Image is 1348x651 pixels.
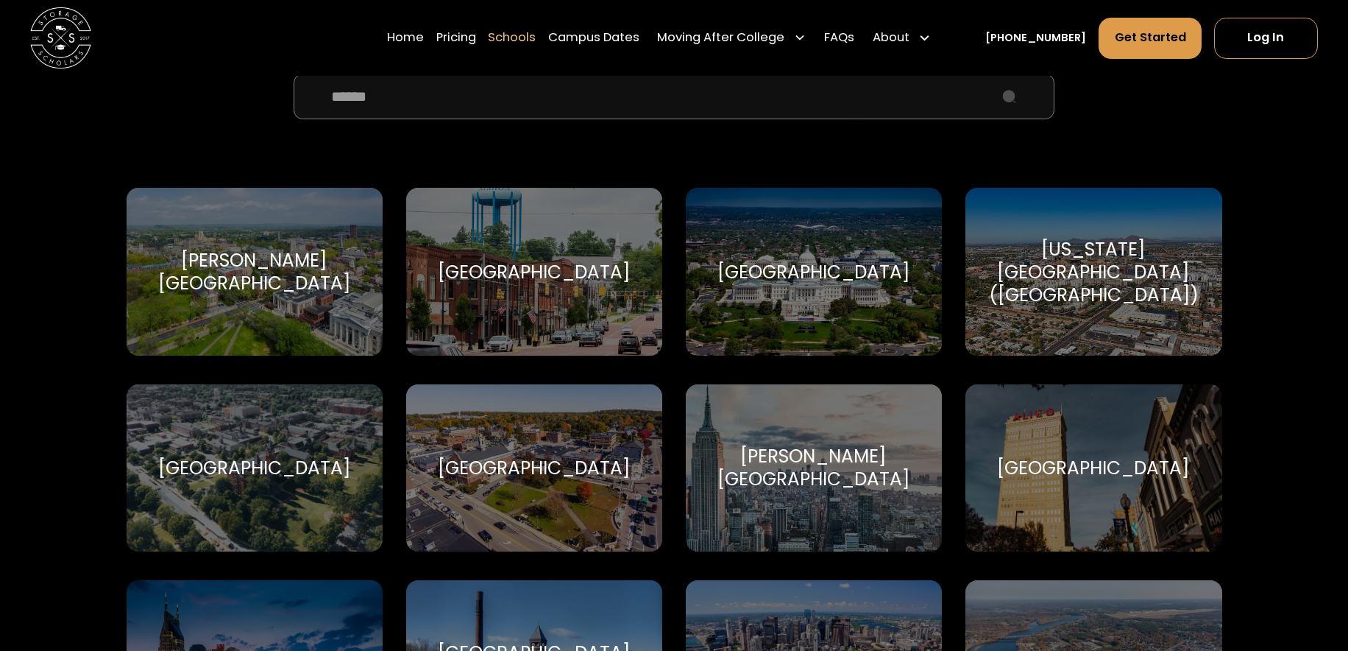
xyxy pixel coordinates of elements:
div: [GEOGRAPHIC_DATA] [158,457,351,479]
a: Home [387,17,424,60]
div: Moving After College [657,29,784,47]
div: About [873,29,909,47]
a: Get Started [1099,18,1202,59]
a: Pricing [436,17,476,60]
div: Moving After College [651,17,812,60]
img: Storage Scholars main logo [30,7,91,68]
a: Log In [1214,18,1318,59]
a: Go to selected school [406,384,663,552]
div: [GEOGRAPHIC_DATA] [438,261,631,284]
div: About [867,17,937,60]
a: Schools [488,17,536,60]
div: [US_STATE][GEOGRAPHIC_DATA] ([GEOGRAPHIC_DATA]) [983,238,1203,306]
a: Go to selected school [406,188,663,355]
a: FAQs [824,17,854,60]
a: Go to selected school [127,188,383,355]
div: [GEOGRAPHIC_DATA] [997,457,1190,479]
div: [GEOGRAPHIC_DATA] [717,261,910,284]
a: Go to selected school [686,188,943,355]
a: Go to selected school [965,384,1222,552]
a: [PHONE_NUMBER] [985,30,1086,46]
a: home [30,7,91,68]
a: Campus Dates [548,17,639,60]
a: Go to selected school [965,188,1222,355]
div: [PERSON_NAME][GEOGRAPHIC_DATA] [144,249,364,295]
a: Go to selected school [127,384,383,552]
div: [PERSON_NAME][GEOGRAPHIC_DATA] [703,445,923,490]
div: [GEOGRAPHIC_DATA] [438,457,631,479]
a: Go to selected school [686,384,943,552]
